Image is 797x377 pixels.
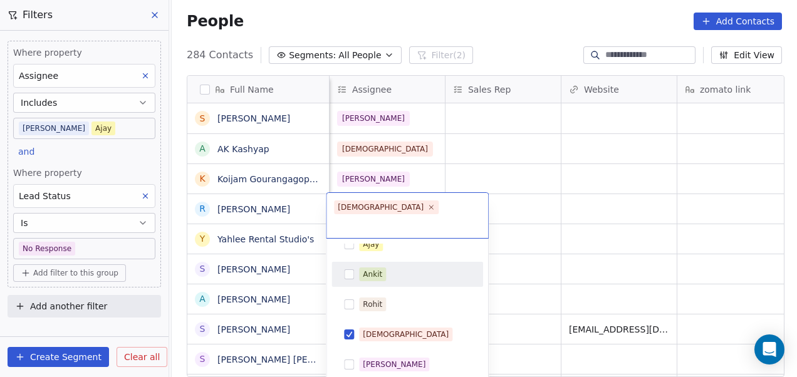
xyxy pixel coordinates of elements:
div: Ajay [363,239,379,250]
div: [PERSON_NAME] [363,359,425,370]
div: [DEMOGRAPHIC_DATA] [338,202,424,213]
div: Ankit [363,269,382,280]
div: [DEMOGRAPHIC_DATA] [363,329,449,340]
div: Rohit [363,299,382,310]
